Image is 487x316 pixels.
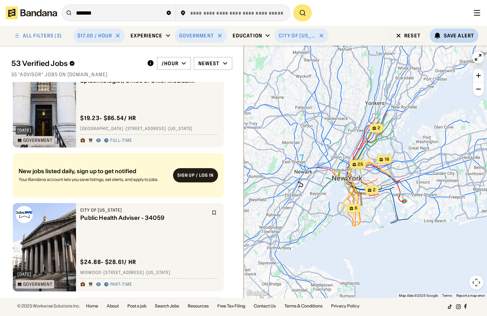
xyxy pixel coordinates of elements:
div: Your Bandana account lets you save listings, set alerts, and apply to jobs. [19,177,167,183]
span: 6 [355,205,357,211]
a: Resources [188,304,209,308]
div: Full-time [110,138,132,144]
div: 55 "advisor" jobs on [DOMAIN_NAME] [11,71,232,78]
div: $17.00 / hour [77,32,112,39]
div: [DATE] [17,272,31,276]
div: Newest [198,60,220,67]
a: Post a job [127,304,146,308]
div: Government [23,138,52,143]
span: 2 [377,125,380,131]
div: Public Health Adviser - 34059 [80,214,207,221]
div: $ 24.88 - $28.61 / hr [80,258,136,266]
a: Search Jobs [155,304,179,308]
div: /hour [162,60,178,67]
div: [DATE] [17,128,31,133]
a: Free Tax Filing [217,304,245,308]
a: About [107,304,119,308]
a: Contact Us [254,304,276,308]
div: Government [179,32,214,39]
div: $ 19.23 - $86.54 / hr [80,114,136,122]
div: ALL FILTERS (3) [23,33,62,38]
a: Terms (opens in new tab) [442,294,452,297]
div: City of [US_STATE] [80,207,207,213]
div: Part-time [110,282,132,287]
div: Government [23,282,52,286]
a: Terms & Conditions [284,304,323,308]
div: Education [233,32,262,39]
div: City of [US_STATE] [279,32,316,39]
img: City of New York logo [16,206,33,223]
div: Reset [404,33,421,38]
span: 18 [384,156,389,162]
div: Save Alert [444,32,474,39]
span: 25 [357,161,363,167]
a: Privacy Policy [331,304,360,308]
a: Report a map error [456,294,485,297]
div: New jobs listed daily, sign up to get notified [19,169,167,174]
span: Map data ©2025 Google [399,294,438,297]
span: 2 [373,187,376,193]
div: grid [11,82,232,298]
div: 53 Verified Jobs [11,59,141,68]
div: Midwood · [STREET_ADDRESS] · [US_STATE] [80,270,219,276]
a: Open this area in Google Maps (opens a new window) [245,289,269,298]
img: Bandana logotype [6,6,57,19]
div: [GEOGRAPHIC_DATA] · [STREET_ADDRESS] · [US_STATE] [80,126,219,132]
div: Sign up / Log in [177,173,214,178]
img: Google [245,289,269,298]
div: Experience [131,32,162,39]
button: Map camera controls [469,275,483,290]
a: Home [86,304,98,308]
div: © 2025 Workwise Solutions Inc. [17,304,80,308]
